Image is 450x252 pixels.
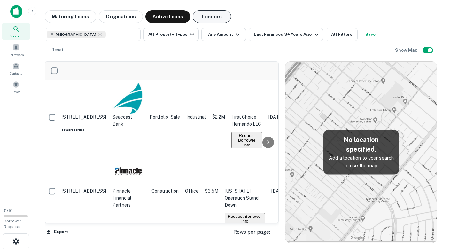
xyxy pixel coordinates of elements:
p: $2.2M [212,114,225,121]
div: 50 [233,241,279,249]
span: 0 / 10 [4,209,13,213]
div: Last Financed 3+ Years Ago [254,31,320,38]
div: Seacoast Bank [112,83,143,128]
p: [US_STATE] Operation Stand Down [225,187,265,209]
p: [STREET_ADDRESS] [62,187,106,194]
img: capitalize-icon.png [10,5,22,18]
a: Borrowers [2,41,30,59]
iframe: Chat Widget [418,180,450,211]
div: Pinnacle Financial Partners [112,155,145,209]
a: Saved [2,78,30,96]
p: [DATE] [268,114,283,121]
span: Saved [12,89,21,94]
div: Sale [171,114,180,121]
h5: No location specified. [329,135,394,154]
p: [STREET_ADDRESS] [62,114,106,121]
p: $3.5M [205,187,218,194]
a: Contacts [2,60,30,77]
button: Lenders [193,10,231,23]
h6: Show Map [395,47,419,54]
span: Borrower Requests [4,219,22,229]
h6: 1 of 2 properties [62,128,106,132]
button: All Property Types [143,28,199,41]
p: Rows per page: [233,228,279,236]
p: Office [185,187,198,194]
div: This loan purpose was for construction [151,187,179,194]
button: Request Borrower Info [225,213,265,224]
span: Search [10,34,22,39]
p: Industrial [186,114,206,121]
a: Search [2,23,30,40]
img: picture [112,155,145,187]
button: Last Financed 3+ Years Ago [249,28,323,41]
button: Save your search to get updates of matches that match your search criteria. [360,28,381,41]
img: picture [112,83,143,114]
p: Add a location to your search to use the map. [329,154,394,169]
button: Active Loans [145,10,190,23]
button: Request Borrower Info [231,132,262,148]
img: map-placeholder.webp [285,62,437,243]
span: Borrowers [8,52,24,57]
div: This is a portfolio loan with 2 properties [150,114,168,121]
span: [GEOGRAPHIC_DATA] [56,32,96,37]
button: All Filters [326,28,358,41]
button: Maturing Loans [45,10,96,23]
button: Any Amount [201,28,246,41]
button: Export [45,227,70,237]
button: Originations [99,10,143,23]
button: Reset [47,43,68,56]
p: First Choice Hernando LLC [231,114,262,128]
span: Contacts [10,71,22,76]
